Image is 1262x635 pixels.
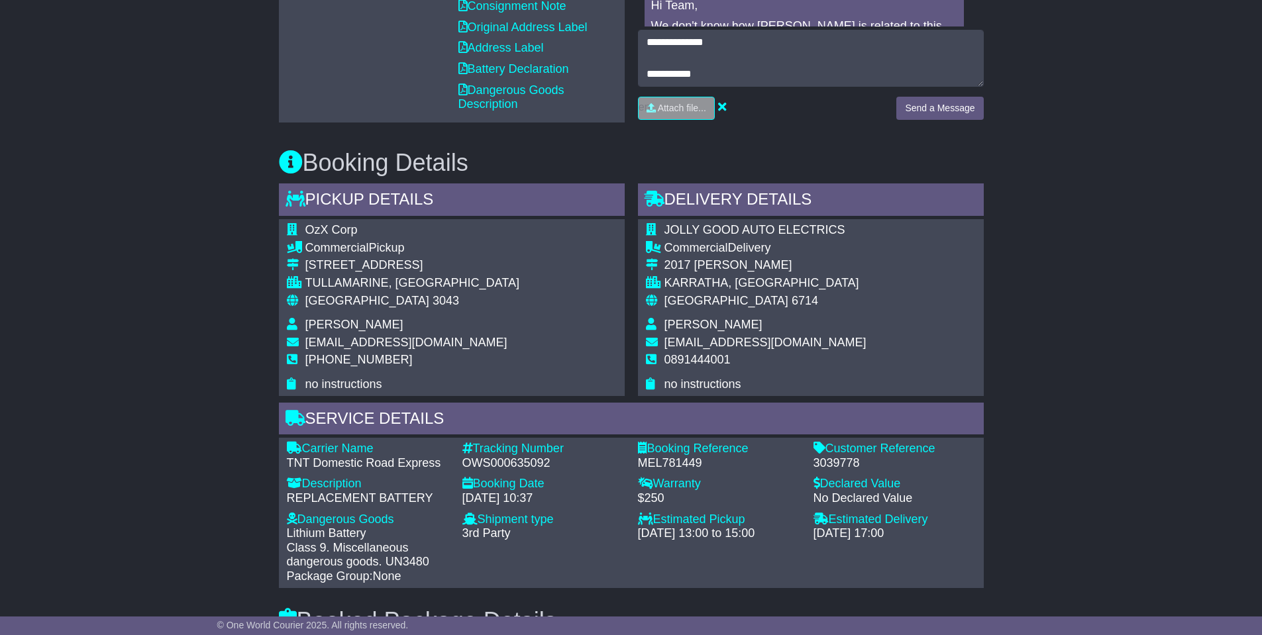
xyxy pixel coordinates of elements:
div: Pickup Details [279,183,625,219]
div: REPLACEMENT BATTERY [287,491,449,506]
span: © One World Courier 2025. All rights reserved. [217,620,409,630]
span: UN3480 [386,555,429,568]
span: OzX Corp [305,223,358,236]
div: KARRATHA, [GEOGRAPHIC_DATA] [664,276,867,291]
div: TNT Domestic Road Express [287,456,449,471]
span: JOLLY GOOD AUTO ELECTRICS [664,223,845,236]
div: Estimated Pickup [638,513,800,527]
span: Commercial [664,241,728,254]
div: OWS000635092 [462,456,625,471]
span: Commercial [305,241,369,254]
button: Send a Message [896,97,983,120]
a: Dangerous Goods Description [458,83,564,111]
h3: Booked Package Details [279,608,984,634]
span: [GEOGRAPHIC_DATA] [664,294,788,307]
div: Dangerous Goods [287,513,449,527]
div: 2017 [PERSON_NAME] [664,258,867,273]
div: TULLAMARINE, [GEOGRAPHIC_DATA] [305,276,519,291]
div: Shipment type [462,513,625,527]
div: Warranty [638,477,800,491]
span: None [373,569,401,583]
span: 0891444001 [664,353,731,366]
span: [EMAIL_ADDRESS][DOMAIN_NAME] [664,336,867,349]
span: 3rd Party [462,526,511,540]
span: [PERSON_NAME] [305,318,403,331]
a: Address Label [458,41,544,54]
div: No Declared Value [814,491,976,506]
div: Description [287,477,449,491]
div: $250 [638,491,800,506]
div: [DATE] 13:00 to 15:00 [638,526,800,541]
div: Package Group: [287,569,449,584]
span: no instructions [305,377,382,391]
div: Tracking Number [462,442,625,456]
div: Declared Value [814,477,976,491]
span: Lithium Battery [287,526,366,540]
div: Estimated Delivery [814,513,976,527]
div: [DATE] 17:00 [814,526,976,541]
span: [EMAIL_ADDRESS][DOMAIN_NAME] [305,336,507,349]
span: [PERSON_NAME] [664,318,762,331]
span: [PHONE_NUMBER] [305,353,413,366]
span: 6714 [792,294,818,307]
span: Class 9. Miscellaneous dangerous goods. [287,541,409,569]
div: Carrier Name [287,442,449,456]
div: Delivery [664,241,867,256]
span: [GEOGRAPHIC_DATA] [305,294,429,307]
div: Delivery Details [638,183,984,219]
span: no instructions [664,377,741,391]
div: Booking Date [462,477,625,491]
div: Customer Reference [814,442,976,456]
div: Booking Reference [638,442,800,456]
p: We don't know how [PERSON_NAME] is related to this shipment. He phoned TNT and was asking for a s... [651,19,957,76]
div: Service Details [279,403,984,438]
h3: Booking Details [279,150,984,176]
span: 3043 [433,294,459,307]
a: Battery Declaration [458,62,569,75]
div: Pickup [305,241,519,256]
div: [DATE] 10:37 [462,491,625,506]
div: [STREET_ADDRESS] [305,258,519,273]
div: MEL781449 [638,456,800,471]
div: 3039778 [814,456,976,471]
a: Original Address Label [458,21,588,34]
